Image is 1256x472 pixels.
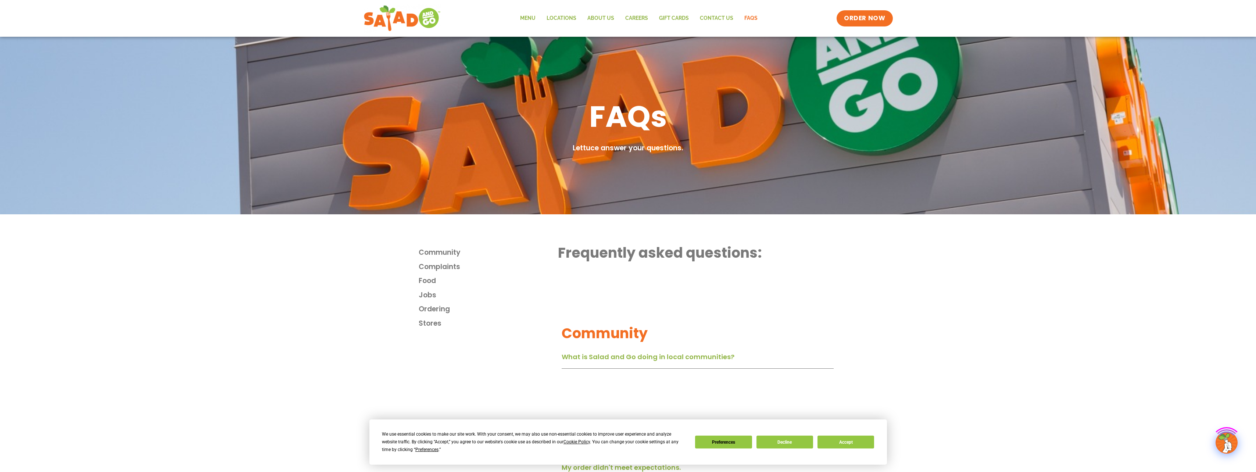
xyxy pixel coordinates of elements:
h2: Frequently asked questions: [558,244,837,262]
a: Contact Us [694,10,739,27]
h1: FAQs [589,97,667,136]
a: Stores [419,318,558,329]
span: Preferences [415,447,439,452]
button: Decline [756,436,813,448]
a: Community [419,247,558,258]
span: Food [419,276,436,286]
a: Ordering [419,304,558,315]
a: Food [419,276,558,286]
span: ORDER NOW [844,14,885,23]
div: What is Salad and Go doing in local communities? [562,350,834,369]
a: FAQs [739,10,763,27]
h2: Community [562,324,834,342]
div: Cookie Consent Prompt [369,419,887,465]
a: Locations [541,10,582,27]
a: Careers [620,10,654,27]
a: My order didn't meet expectations. [562,463,681,472]
a: GIFT CARDS [654,10,694,27]
button: Preferences [695,436,752,448]
a: Complaints [419,262,558,272]
span: Complaints [419,262,460,272]
a: ORDER NOW [837,10,892,26]
nav: Menu [515,10,763,27]
a: What is Salad and Go doing in local communities? [562,352,734,361]
span: Community [419,247,461,258]
a: Jobs [419,290,558,301]
span: Stores [419,318,441,329]
span: Jobs [419,290,436,301]
span: Ordering [419,304,450,315]
a: Menu [515,10,541,27]
h2: Lettuce answer your questions. [573,143,683,154]
span: Cookie Policy [563,439,590,444]
div: We use essential cookies to make our site work. With your consent, we may also use non-essential ... [382,430,686,454]
img: new-SAG-logo-768×292 [364,4,441,33]
a: About Us [582,10,620,27]
button: Accept [817,436,874,448]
